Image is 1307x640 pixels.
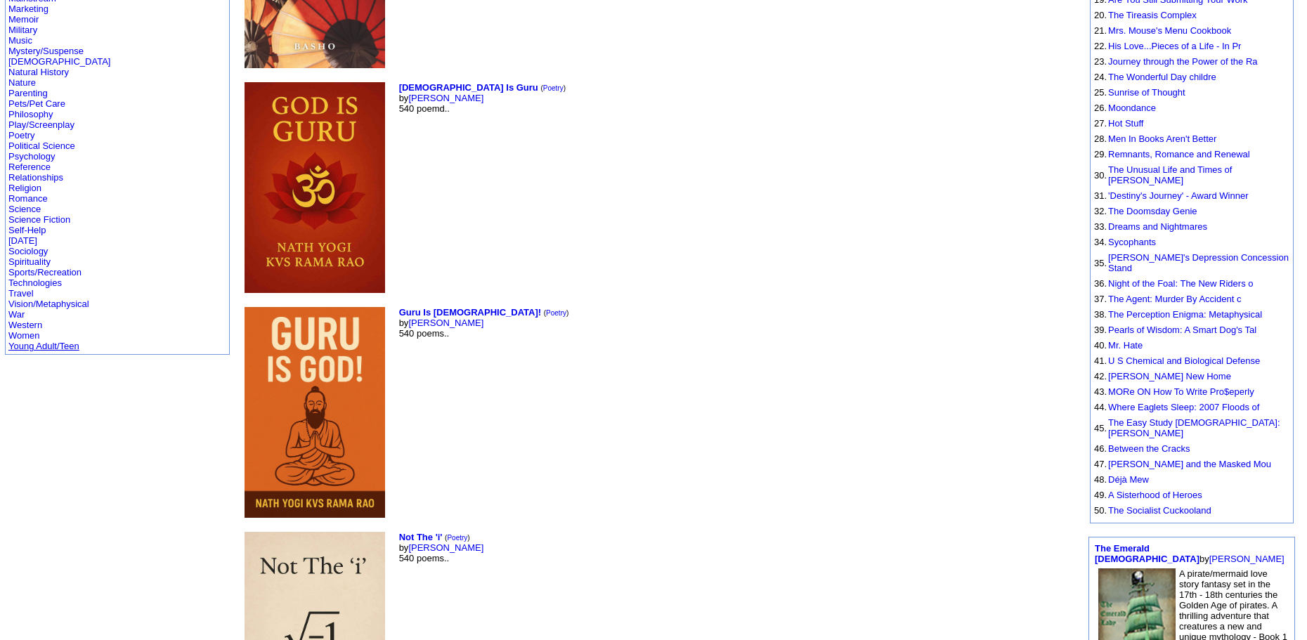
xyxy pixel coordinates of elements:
[1094,221,1107,232] font: 33.
[1108,25,1231,36] a: Mrs. Mouse's Menu Cookbook
[1094,85,1095,86] img: shim.gif
[540,84,566,92] font: ( )
[1108,221,1207,232] a: Dreams and Nightmares
[1094,309,1107,320] font: 38.
[1094,100,1095,101] img: shim.gif
[1108,294,1241,304] a: The Agent: Murder By Accident c
[1094,116,1095,117] img: shim.gif
[8,35,32,46] a: Music
[1094,237,1107,247] font: 34.
[1108,490,1202,500] a: A Sisterhood of Heroes
[1108,149,1250,159] a: Remnants, Romance and Renewal
[408,318,483,328] a: [PERSON_NAME]
[1094,371,1107,381] font: 42.
[399,82,566,114] font: by 540 poemd..
[1108,87,1185,98] a: Sunrise of Thought
[1108,72,1216,82] a: The Wonderful Day childre
[8,56,110,67] a: [DEMOGRAPHIC_DATA]
[1094,133,1107,144] font: 28.
[1209,554,1285,564] a: [PERSON_NAME]
[1094,103,1107,113] font: 26.
[1094,87,1107,98] font: 25.
[8,246,48,256] a: Sociology
[8,14,39,25] a: Memoir
[1094,162,1095,163] img: shim.gif
[1108,325,1256,335] a: Pearls of Wisdom: A Smart Dog's Tal
[1108,252,1289,273] a: [PERSON_NAME]'s Depression Concession Stand
[1094,369,1095,370] img: shim.gif
[399,307,569,339] font: by 540 poems..
[8,225,46,235] a: Self-Help
[1094,276,1095,277] img: shim.gif
[1094,355,1107,366] font: 41.
[8,141,75,151] a: Political Science
[1094,190,1107,201] font: 31.
[1108,340,1143,351] a: Mr. Hate
[1094,490,1107,500] font: 49.
[245,82,385,293] img: 80707.jpg
[8,109,53,119] a: Philosophy
[1108,371,1231,381] a: [PERSON_NAME] New Home
[8,162,51,172] a: Reference
[1095,543,1285,564] font: by
[1108,118,1143,129] a: Hot Stuff
[1094,503,1095,504] img: shim.gif
[1094,386,1107,397] font: 43.
[1094,170,1107,181] font: 30.
[1108,10,1197,20] a: The Tireasis Complex
[1108,355,1260,366] a: U S Chemical and Biological Defense
[1094,474,1107,485] font: 48.
[1094,505,1107,516] font: 50.
[8,98,65,109] a: Pets/Pet Care
[8,214,70,225] a: Science Fiction
[1094,54,1095,55] img: shim.gif
[1108,206,1197,216] a: The Doomsday Genie
[1094,353,1095,354] img: shim.gif
[245,307,385,518] img: 80706.jpg
[1108,417,1280,438] a: The Easy Study [DEMOGRAPHIC_DATA]: [PERSON_NAME]
[1094,325,1107,335] font: 39.
[8,151,55,162] a: Psychology
[8,183,41,193] a: Religion
[8,235,37,246] a: [DATE]
[8,172,63,183] a: Relationships
[8,130,35,141] a: Poetry
[8,341,79,351] a: Young Adult/Teen
[1094,278,1107,289] font: 36.
[8,46,84,56] a: Mystery/Suspense
[1094,415,1095,416] img: shim.gif
[8,193,48,204] a: Romance
[1094,459,1107,469] font: 47.
[8,25,37,35] a: Military
[1108,402,1259,412] a: Where Eaglets Sleep: 2007 Floods of
[1108,56,1257,67] a: Journey through the Power of the Ra
[1094,56,1107,67] font: 23.
[1094,206,1107,216] font: 32.
[1094,131,1095,132] img: shim.gif
[8,267,82,277] a: Sports/Recreation
[1108,474,1149,485] a: Déjà Mew
[1094,258,1107,268] font: 35.
[8,4,48,14] a: Marketing
[1094,41,1107,51] font: 22.
[1108,190,1248,201] a: 'Destiny's Journey' - Award Winner
[399,532,443,542] a: Not The 'i'
[1108,133,1216,144] a: Men In Books Aren't Better
[1094,149,1107,159] font: 29.
[8,88,48,98] a: Parenting
[8,309,25,320] a: War
[8,119,74,130] a: Play/Screenplay
[1095,543,1199,564] a: The Emerald [DEMOGRAPHIC_DATA]
[1094,322,1095,323] img: shim.gif
[1094,307,1095,308] img: shim.gif
[1108,41,1241,51] a: His Love...Pieces of a Life - In Pr
[8,320,42,330] a: Western
[1094,441,1095,442] img: shim.gif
